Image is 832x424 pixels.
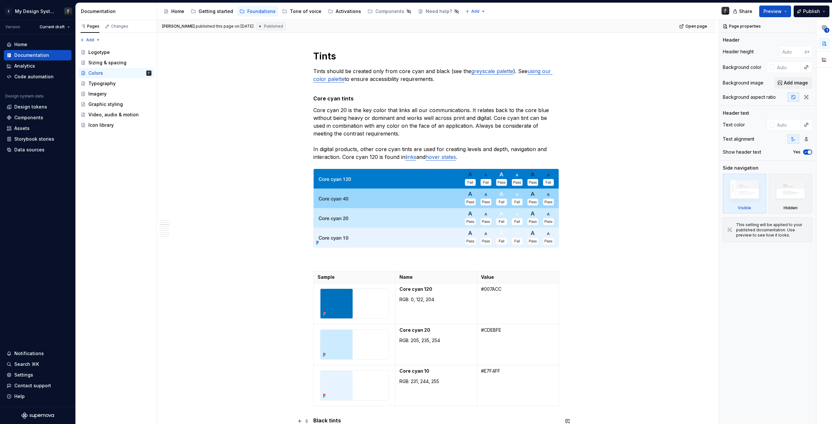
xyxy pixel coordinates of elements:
[736,222,808,238] div: This setting will be applied to your published documentation. Use preview to see how it looks.
[40,24,65,30] span: Current draft
[14,52,49,58] div: Documentation
[336,8,361,15] div: Activations
[4,102,71,112] a: Design tokens
[78,35,102,45] button: Add
[723,165,759,171] div: Side navigation
[14,361,39,367] div: Search ⌘K
[399,368,429,374] strong: Core cyan 10
[685,24,707,29] span: Open page
[5,94,44,99] div: Design system data
[88,111,139,118] div: Video, audio & motion
[723,37,739,43] div: Header
[365,6,414,17] a: Components
[320,330,353,359] img: 1b98daa9-a009-4343-9a79-7584d42d332e.png
[14,125,30,132] div: Assets
[14,114,43,121] div: Components
[723,48,754,55] div: Header height
[805,49,810,54] p: px
[481,286,555,292] p: #007ACC
[78,99,154,109] a: Graphic styling
[415,6,462,17] a: Need help?
[769,174,812,213] div: Hidden
[78,58,154,68] a: Sizing & spacing
[774,77,812,89] button: Add image
[37,22,73,32] button: Current draft
[1,4,74,18] button: EMy Design SystemVitor Almeida
[86,37,94,43] span: Add
[784,205,798,211] div: Hidden
[399,327,430,333] strong: Core cyan 20
[780,46,805,58] input: Auto
[81,24,99,29] div: Pages
[313,106,559,161] p: Core cyan 20 is the key color that links all our communications. It relates back to the core blue...
[399,296,473,303] p: RGB: 0, 122, 204
[425,154,456,160] a: hover states
[4,61,71,71] a: Analytics
[463,7,487,16] button: Add
[723,136,754,142] div: Text alignment
[4,380,71,391] button: Contact support
[677,22,710,31] a: Open page
[763,8,782,15] span: Preview
[4,370,71,380] a: Settings
[264,24,283,29] span: Published
[15,8,57,15] div: My Design System
[325,6,364,17] a: Activations
[405,154,416,160] a: links
[739,8,752,15] span: Share
[774,119,801,131] input: Auto
[237,6,278,17] a: Foundations
[399,286,432,292] strong: Core cyan 120
[723,122,745,128] div: Text color
[81,8,154,15] div: Documentation
[399,274,473,280] p: Name
[146,71,151,76] img: Vitor Almeida
[4,39,71,50] a: Home
[88,101,123,108] div: Graphic styling
[14,73,54,80] div: Code automation
[78,89,154,99] a: Imagery
[784,80,808,86] span: Add image
[78,47,154,130] div: Page tree
[723,64,761,71] div: Background color
[471,9,479,14] span: Add
[794,6,829,17] button: Publish
[88,49,110,56] div: Logotype
[78,109,154,120] a: Video, audio & motion
[162,24,195,29] span: [PERSON_NAME]
[290,8,321,15] div: Tone of voice
[78,47,154,58] a: Logotype
[4,348,71,359] button: Notifications
[774,61,801,73] input: Auto
[318,274,391,280] p: Sample
[14,350,44,357] div: Notifications
[199,8,233,15] div: Getting started
[759,6,791,17] button: Preview
[730,6,757,17] button: Share
[721,7,729,15] img: Vitor Almeida
[738,205,751,211] div: Visible
[314,169,559,247] img: 772b5d37-6985-4428-bce5-e9781200d351.png
[426,8,452,15] div: Need help?
[161,6,187,17] a: Home
[4,134,71,144] a: Storybook stories
[88,91,107,97] div: Imagery
[723,94,776,100] div: Background aspect ratio
[320,289,353,318] img: b7f57326-7f96-4839-8b97-1e0a6c616e72.png
[78,78,154,89] a: Typography
[14,41,27,48] div: Home
[313,51,336,62] strong: Tints
[21,412,54,419] a: Supernova Logo
[279,6,324,17] a: Tone of voice
[399,337,473,344] p: RGB: 205, 235, 254
[824,28,829,33] span: 1
[171,8,184,15] div: Home
[313,95,354,102] strong: Core cyan tints
[4,391,71,402] button: Help
[88,70,103,76] div: Colors
[313,68,552,82] a: using our color palette
[247,8,276,15] div: Foundations
[803,8,820,15] span: Publish
[14,63,35,69] div: Analytics
[723,110,749,116] div: Header text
